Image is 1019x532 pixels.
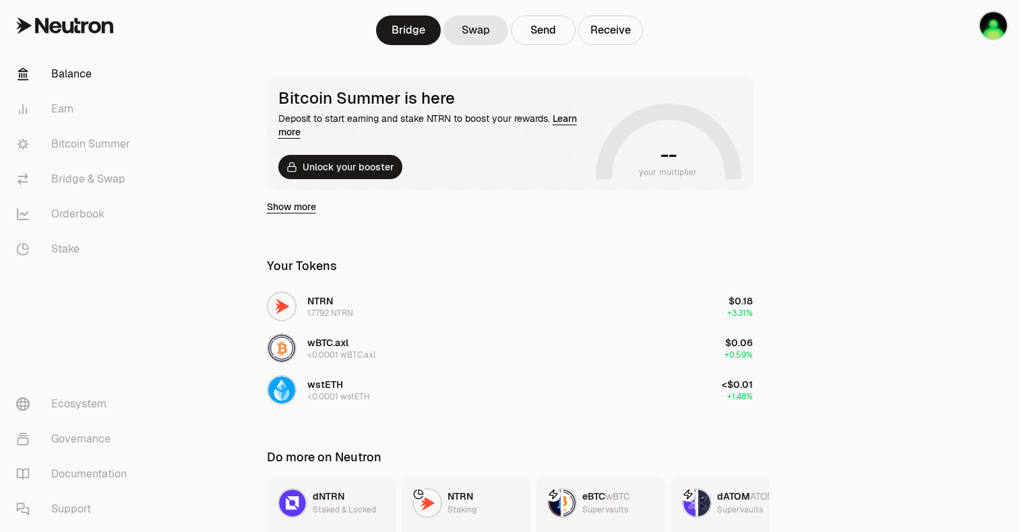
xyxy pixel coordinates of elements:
[447,503,476,517] div: Staking
[307,391,370,402] div: <0.0001 wstETH
[750,490,775,502] span: ATOM
[5,422,146,457] a: Governance
[582,503,628,517] div: Supervaults
[717,503,763,517] div: Supervaults
[307,350,375,360] div: <0.0001 wBTC.axl
[727,308,753,319] span: +3.31%
[563,490,576,517] img: wBTC Logo
[279,490,306,517] img: dNTRN Logo
[443,15,508,45] a: Swap
[267,200,316,213] a: Show more
[5,457,146,492] a: Documentation
[722,378,753,391] span: <$0.01
[5,162,146,197] a: Bridge & Swap
[259,286,761,327] button: NTRN LogoNTRN1.7792 NTRN$0.18+3.31%
[5,387,146,422] a: Ecosystem
[698,490,710,517] img: ATOM Logo
[278,89,590,108] div: Bitcoin Summer is here
[5,57,146,92] a: Balance
[5,232,146,267] a: Stake
[278,155,402,179] button: Unlock your booster
[307,337,348,349] span: wBTC.axl
[313,503,376,517] div: Staked & Locked
[5,92,146,127] a: Earn
[980,12,1007,39] img: Blue Ledger
[259,328,761,368] button: wBTC.axl LogowBTC.axl<0.0001 wBTC.axl$0.06+0.59%
[313,490,344,502] span: dNTRN
[725,337,753,349] span: $0.06
[5,127,146,162] a: Bitcoin Summer
[724,350,753,360] span: +0.59%
[447,490,473,502] span: NTRN
[729,295,753,307] span: $0.18
[549,490,561,517] img: eBTC Logo
[268,293,295,320] img: NTRN Logo
[660,144,676,166] h1: --
[578,15,643,45] button: Receive
[307,295,333,307] span: NTRN
[267,448,381,467] div: Do more on Neutron
[639,166,698,179] span: your multiplier
[511,15,576,45] button: Send
[268,376,295,403] img: wstETH Logo
[605,490,630,502] span: wBTC
[268,335,295,362] img: wBTC.axl Logo
[259,370,761,410] button: wstETH LogowstETH<0.0001 wstETH<$0.01+1.48%
[5,492,146,527] a: Support
[267,257,337,275] div: Your Tokens
[414,490,441,517] img: NTRN Logo
[683,490,696,517] img: dATOM Logo
[717,490,750,502] span: dATOM
[307,308,353,319] div: 1.7792 NTRN
[278,112,590,139] div: Deposit to start earning and stake NTRN to boost your rewards.
[307,378,343,391] span: wstETH
[376,15,441,45] a: Bridge
[727,391,753,402] span: +1.48%
[582,490,605,502] span: eBTC
[5,197,146,232] a: Orderbook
